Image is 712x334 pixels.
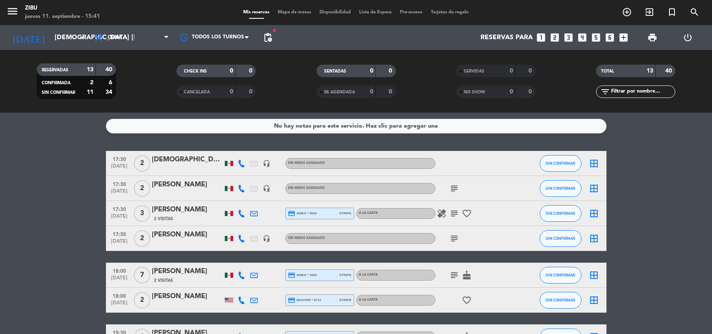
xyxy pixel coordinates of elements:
span: Mapa de mesas [274,10,315,15]
i: headset_mic [263,160,270,167]
span: CANCELADA [184,90,210,94]
span: Cena [108,35,122,40]
i: border_all [589,158,599,168]
i: credit_card [288,271,295,279]
span: 2 Visitas [154,277,173,284]
strong: 0 [389,68,394,74]
span: fiber_manual_record [272,28,277,33]
span: [DATE] [109,213,130,223]
div: [PERSON_NAME] [152,204,223,215]
span: Tarjetas de regalo [427,10,473,15]
span: SIN CONFIRMAR [546,273,575,277]
span: 2 [134,292,150,309]
i: menu [6,5,19,18]
strong: 0 [528,68,533,74]
div: [PERSON_NAME] [152,229,223,240]
strong: 0 [230,89,233,95]
span: NO SHOW [464,90,485,94]
span: 2 [134,230,150,247]
div: Zibu [25,4,100,13]
span: 2 Visitas [154,216,173,222]
strong: 40 [665,68,674,74]
span: 18:00 [109,266,130,275]
i: filter_list [600,87,610,97]
button: SIN CONFIRMAR [540,230,581,247]
span: SIN CONFIRMAR [546,298,575,302]
button: SIN CONFIRMAR [540,292,581,309]
div: LOG OUT [670,25,706,50]
i: border_all [589,183,599,193]
span: SIN CONFIRMAR [546,161,575,166]
i: credit_card [288,210,295,217]
span: 7 [134,267,150,284]
i: favorite_border [462,295,472,305]
span: Sin menú asignado [288,236,325,240]
i: subject [449,270,459,280]
i: looks_4 [577,32,588,43]
i: border_all [589,208,599,218]
i: [DATE] [6,28,50,47]
span: SIN CONFIRMAR [546,236,575,241]
strong: 34 [106,89,114,95]
strong: 2 [90,80,93,85]
span: Sin menú asignado [288,186,325,190]
strong: 0 [510,89,513,95]
span: Disponibilidad [315,10,355,15]
i: search [689,7,699,17]
span: amex * 5002 [288,210,317,217]
span: [DATE] [109,300,130,310]
span: 17:30 [109,179,130,188]
span: Reservas para [481,34,533,42]
i: looks_6 [604,32,615,43]
span: 17:30 [109,154,130,163]
button: SIN CONFIRMAR [540,155,581,172]
span: A LA CARTA [359,298,378,301]
span: stripe [340,272,352,278]
strong: 0 [249,68,254,74]
i: border_all [589,295,599,305]
div: jueves 11. septiembre - 15:41 [25,13,100,21]
span: [DATE] [109,188,130,198]
i: add_circle_outline [622,7,632,17]
div: [PERSON_NAME] [152,291,223,302]
i: looks_one [536,32,546,43]
span: amex * 1063 [288,271,317,279]
strong: 13 [647,68,653,74]
span: [DATE] [109,275,130,285]
span: Sin menú asignado [288,161,325,165]
strong: 0 [249,89,254,95]
span: Lista de Espera [355,10,396,15]
span: RE AGENDADA [324,90,355,94]
strong: 40 [106,67,114,73]
span: 17:30 [109,204,130,213]
span: master * 8711 [288,296,322,304]
i: turned_in_not [667,7,677,17]
span: 17:30 [109,229,130,239]
i: healing [437,208,447,218]
strong: 11 [87,89,93,95]
i: subject [449,234,459,244]
i: headset_mic [263,235,270,242]
span: SERVIDAS [464,69,484,73]
span: A LA CARTA [359,211,378,215]
button: SIN CONFIRMAR [540,267,581,284]
span: 2 [134,155,150,172]
span: stripe [340,297,352,303]
strong: 13 [87,67,93,73]
span: print [647,33,657,43]
i: looks_3 [563,32,574,43]
span: SENTADAS [324,69,346,73]
i: looks_5 [591,32,601,43]
span: SIN CONFIRMAR [42,90,75,95]
span: Pre-acceso [396,10,427,15]
span: [DATE] [109,163,130,173]
strong: 0 [370,68,373,74]
strong: 6 [109,80,114,85]
i: add_box [618,32,629,43]
i: favorite_border [462,208,472,218]
strong: 0 [510,68,513,74]
i: looks_two [549,32,560,43]
i: arrow_drop_down [78,33,88,43]
div: No hay notas para este servicio. Haz clic para agregar una [274,121,438,131]
i: power_settings_new [683,33,693,43]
